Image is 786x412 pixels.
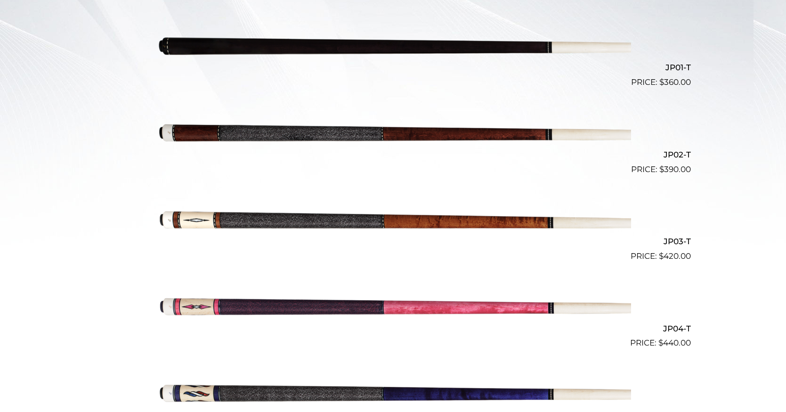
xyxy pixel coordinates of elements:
[659,165,664,174] span: $
[96,92,691,175] a: JP02-T $390.00
[155,92,631,172] img: JP02-T
[96,6,691,89] a: JP01-T $360.00
[155,266,631,346] img: JP04-T
[96,233,691,250] h2: JP03-T
[96,146,691,163] h2: JP02-T
[659,251,691,261] bdi: 420.00
[155,180,631,259] img: JP03-T
[658,338,691,347] bdi: 440.00
[96,266,691,349] a: JP04-T $440.00
[659,77,664,87] span: $
[96,59,691,76] h2: JP01-T
[659,251,664,261] span: $
[658,338,663,347] span: $
[155,6,631,85] img: JP01-T
[96,180,691,263] a: JP03-T $420.00
[659,77,691,87] bdi: 360.00
[96,320,691,337] h2: JP04-T
[659,165,691,174] bdi: 390.00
